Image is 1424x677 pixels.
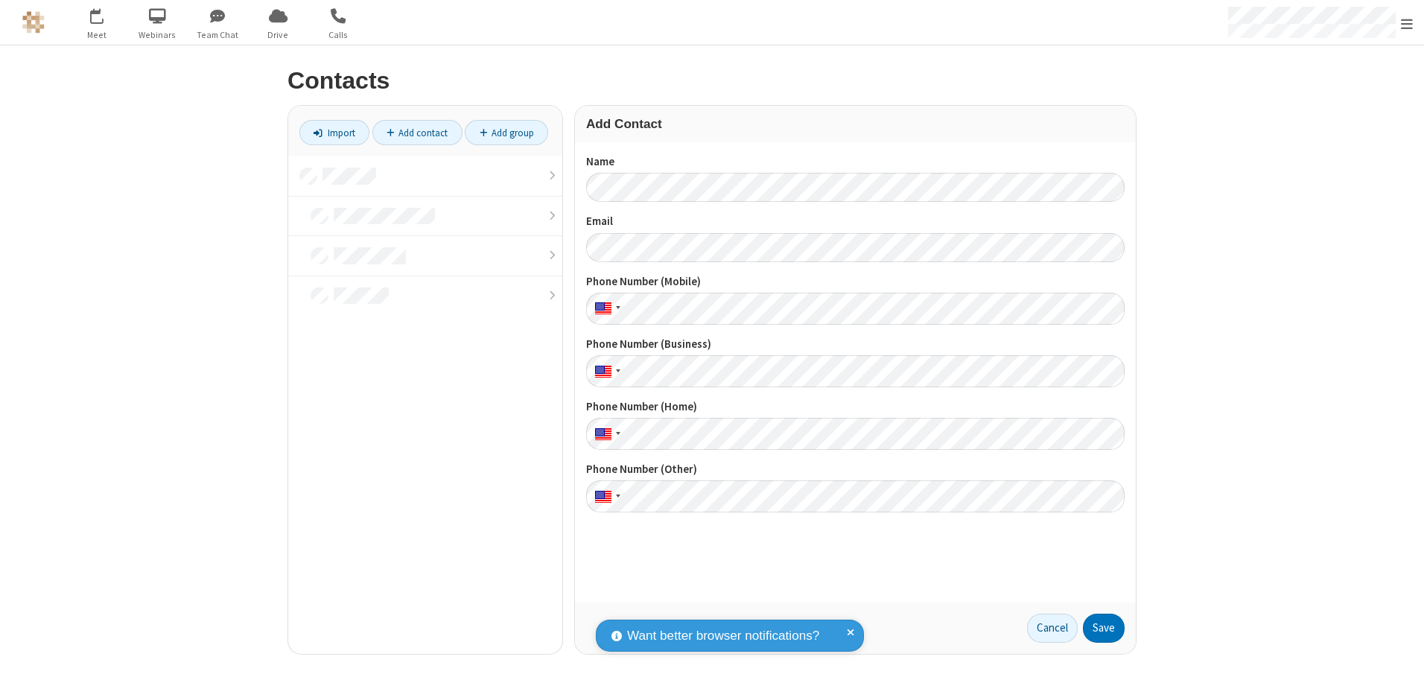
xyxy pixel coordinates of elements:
[586,117,1125,131] h3: Add Contact
[586,398,1125,416] label: Phone Number (Home)
[250,28,306,42] span: Drive
[586,355,625,387] div: United States: + 1
[299,120,369,145] a: Import
[287,68,1137,94] h2: Contacts
[586,213,1125,230] label: Email
[130,28,185,42] span: Webinars
[586,418,625,450] div: United States: + 1
[586,480,625,512] div: United States: + 1
[586,273,1125,290] label: Phone Number (Mobile)
[1083,614,1125,643] button: Save
[1027,614,1078,643] a: Cancel
[586,336,1125,353] label: Phone Number (Business)
[586,153,1125,171] label: Name
[465,120,548,145] a: Add group
[190,28,246,42] span: Team Chat
[69,28,125,42] span: Meet
[101,8,110,19] div: 1
[586,461,1125,478] label: Phone Number (Other)
[22,11,45,34] img: QA Selenium DO NOT DELETE OR CHANGE
[372,120,463,145] a: Add contact
[586,293,625,325] div: United States: + 1
[311,28,366,42] span: Calls
[627,626,819,646] span: Want better browser notifications?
